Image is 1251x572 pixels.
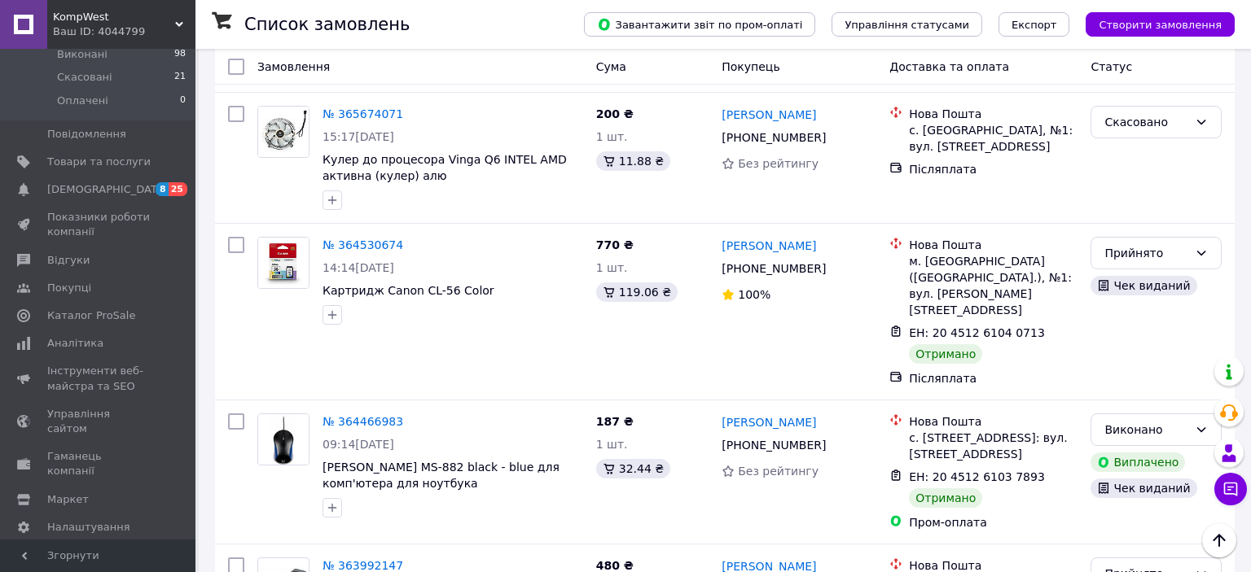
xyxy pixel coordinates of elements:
[1214,473,1247,505] button: Чат з покупцем
[1069,17,1235,30] a: Створити замовлення
[47,364,151,393] span: Інструменти веб-майстра та SEO
[909,370,1078,386] div: Післяплата
[323,107,403,120] a: № 365674071
[738,465,819,478] span: Без рейтингу
[909,253,1078,318] div: м. [GEOGRAPHIC_DATA] ([GEOGRAPHIC_DATA].), №1: вул. [PERSON_NAME][STREET_ADDRESS]
[832,12,982,37] button: Управління статусами
[1202,523,1236,557] button: Наверх
[1091,478,1196,498] div: Чек виданий
[596,238,634,251] span: 770 ₴
[909,122,1078,155] div: с. [GEOGRAPHIC_DATA], №1: вул. [STREET_ADDRESS]
[1099,19,1222,31] span: Створити замовлення
[57,47,108,62] span: Виконані
[1091,60,1132,73] span: Статус
[323,238,403,251] a: № 364530674
[47,407,151,436] span: Управління сайтом
[889,60,1009,73] span: Доставка та оплата
[47,520,130,535] span: Налаштування
[257,60,330,73] span: Замовлення
[169,182,187,196] span: 25
[909,470,1045,483] span: ЕН: 20 4512 6103 7893
[57,94,108,108] span: Оплачені
[909,413,1078,430] div: Нова Пошта
[47,336,103,351] span: Аналітика
[1086,12,1235,37] button: Створити замовлення
[174,70,186,85] span: 21
[596,107,634,120] span: 200 ₴
[909,326,1045,339] span: ЕН: 20 4512 6104 0713
[323,559,403,572] a: № 363992147
[323,415,403,428] a: № 364466983
[596,60,626,73] span: Cума
[47,253,90,268] span: Відгуки
[1091,452,1185,472] div: Виплачено
[1104,244,1188,262] div: Прийнято
[597,17,802,32] span: Завантажити звіт по пром-оплаті
[47,308,135,323] span: Каталог ProSale
[722,60,779,73] span: Покупець
[258,107,309,157] img: Фото товару
[174,47,186,62] span: 98
[180,94,186,108] span: 0
[1012,19,1057,31] span: Експорт
[257,413,309,465] a: Фото товару
[738,157,819,170] span: Без рейтингу
[1104,421,1188,439] div: Виконано
[258,238,309,288] img: Фото товару
[722,414,816,430] a: [PERSON_NAME]
[47,449,151,478] span: Гаманець компанії
[718,434,829,456] div: [PHONE_NUMBER]
[257,237,309,289] a: Фото товару
[47,210,151,239] span: Показники роботи компанії
[909,161,1078,177] div: Післяплата
[738,288,770,301] span: 100%
[258,414,309,465] img: Фото товару
[53,10,175,24] span: KompWest
[47,155,151,169] span: Товари та послуги
[323,438,394,451] span: 09:14[DATE]
[909,106,1078,122] div: Нова Пошта
[1091,276,1196,295] div: Чек виданий
[244,15,410,34] h1: Список замовлень
[909,430,1078,462] div: с. [STREET_ADDRESS]: вул. [STREET_ADDRESS]
[596,459,670,478] div: 32.44 ₴
[57,70,112,85] span: Скасовані
[596,130,628,143] span: 1 шт.
[596,282,678,302] div: 119.06 ₴
[909,514,1078,531] div: Пром-оплата
[47,182,168,197] span: [DEMOGRAPHIC_DATA]
[584,12,815,37] button: Завантажити звіт по пром-оплаті
[909,237,1078,253] div: Нова Пошта
[156,182,169,196] span: 8
[999,12,1070,37] button: Експорт
[47,127,126,142] span: Повідомлення
[1104,113,1188,131] div: Скасовано
[47,492,89,507] span: Маркет
[845,19,969,31] span: Управління статусами
[909,488,982,508] div: Отримано
[596,438,628,451] span: 1 шт.
[53,24,195,39] div: Ваш ID: 4044799
[47,281,91,295] span: Покупці
[596,559,634,572] span: 480 ₴
[596,261,628,274] span: 1 шт.
[323,130,394,143] span: 15:17[DATE]
[323,461,560,490] a: [PERSON_NAME] MS-882 black - blue для комп'ютера для ноутбука
[323,261,394,274] span: 14:14[DATE]
[323,284,494,297] a: Картридж Canon CL-56 Color
[257,106,309,158] a: Фото товару
[718,257,829,280] div: [PHONE_NUMBER]
[722,238,816,254] a: [PERSON_NAME]
[722,107,816,123] a: [PERSON_NAME]
[596,151,670,171] div: 11.88 ₴
[323,153,567,182] a: Кулер до процесора Vinga Q6 INTEL AMD активна (кулер) алю
[596,415,634,428] span: 187 ₴
[909,344,982,364] div: Отримано
[718,126,829,149] div: [PHONE_NUMBER]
